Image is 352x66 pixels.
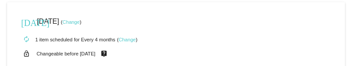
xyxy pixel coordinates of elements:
[21,34,32,45] mat-icon: autorenew
[63,19,80,25] a: Change
[61,19,82,25] small: ( )
[37,51,96,56] small: Changeable before [DATE]
[18,37,115,42] small: 1 item scheduled for Every 4 months
[21,48,32,59] mat-icon: lock_open
[21,17,32,27] mat-icon: [DATE]
[119,37,136,42] a: Change
[99,48,109,59] mat-icon: live_help
[117,37,137,42] small: ( )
